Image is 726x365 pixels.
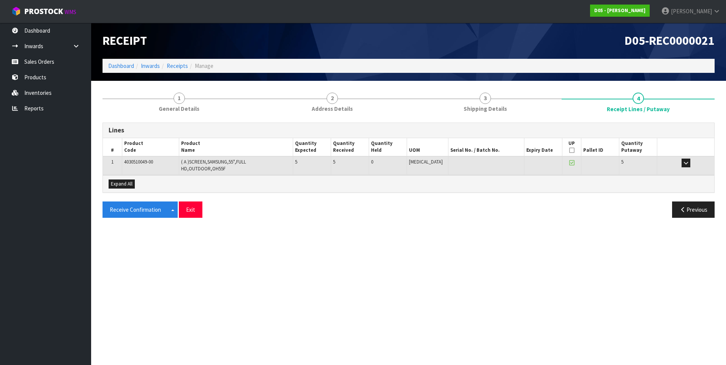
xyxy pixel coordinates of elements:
th: Expiry Date [524,138,562,156]
th: Product Code [122,138,179,156]
span: 5 [295,159,297,165]
span: Receipt Lines / Putaway [103,117,715,223]
button: Exit [179,201,202,218]
th: Pallet ID [581,138,619,156]
span: Receipt Lines / Putaway [607,105,670,113]
span: 1 [111,159,114,165]
span: [MEDICAL_DATA] [409,159,443,165]
img: cube-alt.png [11,6,21,16]
strong: D05 - [PERSON_NAME] [594,7,646,14]
th: UOM [407,138,448,156]
th: Quantity Putaway [619,138,657,156]
span: [PERSON_NAME] [671,8,712,15]
th: Quantity Held [369,138,407,156]
span: 2 [327,93,338,104]
button: Expand All [109,179,135,189]
span: 4030510049-00 [124,159,153,165]
span: 4 [633,93,644,104]
span: ( A )SCREEN,SAMSUNG,55",FULL HD,OUTDOOR,OH55F [181,159,246,172]
a: Receipts [167,62,188,69]
span: 3 [480,93,491,104]
th: UP [562,138,581,156]
span: Address Details [312,105,353,113]
th: Quantity Received [331,138,369,156]
span: General Details [159,105,199,113]
span: 1 [174,93,185,104]
button: Receive Confirmation [103,201,168,218]
th: # [103,138,122,156]
span: 0 [371,159,373,165]
span: Shipping Details [464,105,507,113]
span: 5 [333,159,335,165]
span: D05-REC0000021 [625,33,715,48]
span: Expand All [111,181,133,187]
th: Quantity Expected [293,138,331,156]
span: Receipt [103,33,147,48]
th: Product Name [179,138,293,156]
a: Dashboard [108,62,134,69]
h3: Lines [109,127,709,134]
span: Manage [195,62,213,69]
button: Previous [672,201,715,218]
span: ProStock [24,6,63,16]
th: Serial No. / Batch No. [448,138,524,156]
a: Inwards [141,62,160,69]
span: 5 [621,159,623,165]
small: WMS [65,8,76,16]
